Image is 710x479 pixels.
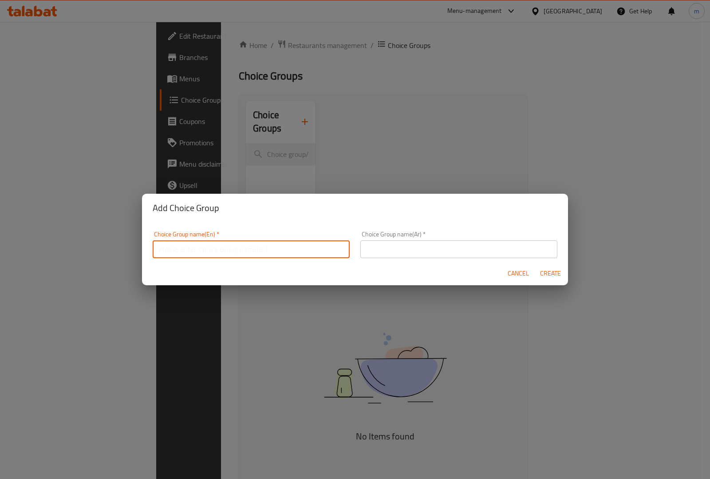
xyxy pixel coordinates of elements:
h2: Add Choice Group [153,201,557,215]
button: Create [536,265,564,282]
span: Cancel [508,268,529,279]
span: Create [540,268,561,279]
input: Please enter Choice Group name(en) [153,240,350,258]
button: Cancel [504,265,532,282]
input: Please enter Choice Group name(ar) [360,240,557,258]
